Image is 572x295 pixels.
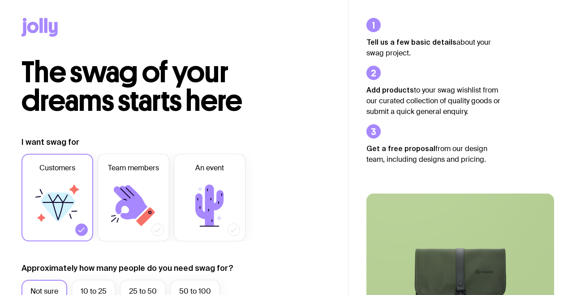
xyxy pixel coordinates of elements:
[22,55,242,118] span: The swag of your dreams starts here
[366,38,456,46] strong: Tell us a few basic details
[366,143,501,165] p: from our design team, including designs and pricing.
[366,37,501,59] p: about your swag project.
[195,163,224,173] span: An event
[366,86,414,94] strong: Add products
[108,163,159,173] span: Team members
[366,84,501,117] p: to your swag wishlist from our curated collection of quality goods or submit a quick general enqu...
[22,137,79,147] label: I want swag for
[39,163,75,173] span: Customers
[366,144,435,152] strong: Get a free proposal
[22,263,233,274] label: Approximately how many people do you need swag for?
